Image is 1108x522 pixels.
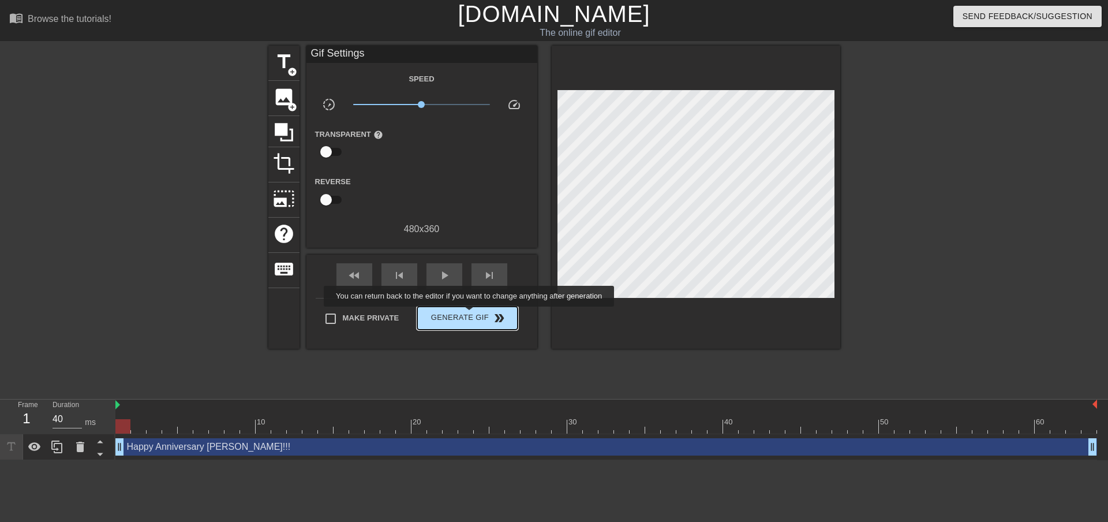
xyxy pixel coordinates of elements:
div: 60 [1036,416,1046,428]
div: ms [85,416,96,428]
span: double_arrow [492,311,506,325]
div: The online gif editor [375,26,785,40]
span: skip_previous [392,269,406,282]
img: bound-end.png [1092,400,1097,409]
button: Send Feedback/Suggestion [953,6,1102,27]
div: Browse the tutorials! [28,14,111,24]
div: 30 [568,416,579,428]
span: drag_handle [1087,441,1098,453]
span: image [273,86,295,108]
label: Speed [409,73,434,85]
div: 50 [880,416,890,428]
span: add_circle [287,102,297,112]
span: help [373,130,383,140]
button: Generate Gif [417,307,517,330]
div: 40 [724,416,735,428]
span: keyboard [273,258,295,280]
a: Browse the tutorials! [9,11,111,29]
span: drag_handle [114,441,125,453]
span: title [273,51,295,73]
label: Transparent [315,129,383,140]
span: Send Feedback/Suggestion [963,9,1092,24]
span: help [273,223,295,245]
span: slow_motion_video [322,98,336,111]
div: Gif Settings [306,46,537,63]
span: skip_next [482,269,496,282]
a: [DOMAIN_NAME] [458,1,650,27]
div: 10 [257,416,267,428]
label: Duration [53,402,79,409]
div: 480 x 360 [306,222,537,236]
span: Generate Gif [422,311,512,325]
span: menu_book [9,11,23,25]
div: 20 [413,416,423,428]
span: speed [507,98,521,111]
span: photo_size_select_large [273,188,295,210]
span: add_circle [287,67,297,77]
span: fast_rewind [347,269,361,282]
span: Make Private [343,312,399,324]
span: crop [273,152,295,174]
span: play_arrow [437,269,451,282]
div: 1 [18,408,35,429]
div: Frame [9,400,44,433]
label: Reverse [315,176,351,188]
